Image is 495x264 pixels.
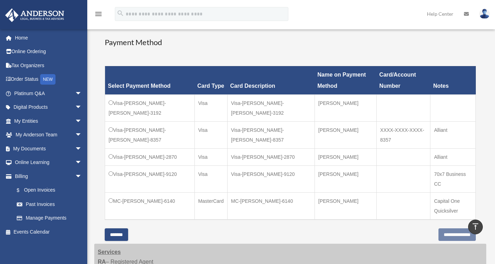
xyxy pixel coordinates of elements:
[5,225,93,239] a: Events Calendar
[194,192,227,220] td: MasterCard
[194,148,227,165] td: Visa
[10,183,86,198] a: $Open Invoices
[75,142,89,156] span: arrow_drop_down
[5,58,93,72] a: Tax Organizers
[105,121,195,148] td: Visa-[PERSON_NAME]-[PERSON_NAME]-8357
[75,169,89,184] span: arrow_drop_down
[377,121,430,148] td: XXXX-XXXX-XXXX-8357
[105,66,195,94] th: Select Payment Method
[194,121,227,148] td: Visa
[105,192,195,220] td: MC-[PERSON_NAME]-6140
[227,66,315,94] th: Card Description
[98,249,121,255] strong: Services
[105,37,476,48] h3: Payment Method
[315,121,376,148] td: [PERSON_NAME]
[94,12,103,18] a: menu
[5,100,93,114] a: Digital Productsarrow_drop_down
[227,94,315,121] td: Visa-[PERSON_NAME]-[PERSON_NAME]-3192
[194,94,227,121] td: Visa
[75,128,89,142] span: arrow_drop_down
[430,165,476,192] td: 70x7 Business CC
[94,10,103,18] i: menu
[471,222,480,231] i: vertical_align_top
[117,9,124,17] i: search
[105,165,195,192] td: Visa-[PERSON_NAME]-9120
[430,192,476,220] td: Capital One Quicksilver
[479,9,490,19] img: User Pic
[10,211,89,225] a: Manage Payments
[377,66,430,94] th: Card/Account Number
[5,142,93,156] a: My Documentsarrow_drop_down
[10,197,89,211] a: Past Invoices
[227,192,315,220] td: MC-[PERSON_NAME]-6140
[227,121,315,148] td: Visa-[PERSON_NAME]-[PERSON_NAME]-8357
[105,94,195,121] td: Visa-[PERSON_NAME]-[PERSON_NAME]-3192
[5,31,93,45] a: Home
[5,128,93,142] a: My Anderson Teamarrow_drop_down
[315,66,376,94] th: Name on Payment Method
[5,169,89,183] a: Billingarrow_drop_down
[194,66,227,94] th: Card Type
[5,45,93,59] a: Online Ordering
[105,148,195,165] td: Visa-[PERSON_NAME]-2870
[5,86,93,100] a: Platinum Q&Aarrow_drop_down
[315,94,376,121] td: [PERSON_NAME]
[5,72,93,87] a: Order StatusNEW
[75,156,89,170] span: arrow_drop_down
[194,165,227,192] td: Visa
[75,100,89,115] span: arrow_drop_down
[468,220,483,234] a: vertical_align_top
[315,148,376,165] td: [PERSON_NAME]
[5,156,93,170] a: Online Learningarrow_drop_down
[315,192,376,220] td: [PERSON_NAME]
[3,8,66,22] img: Anderson Advisors Platinum Portal
[75,114,89,128] span: arrow_drop_down
[430,66,476,94] th: Notes
[40,74,56,85] div: NEW
[75,86,89,101] span: arrow_drop_down
[430,121,476,148] td: Alliant
[227,165,315,192] td: Visa-[PERSON_NAME]-9120
[227,148,315,165] td: Visa-[PERSON_NAME]-2870
[315,165,376,192] td: [PERSON_NAME]
[5,114,93,128] a: My Entitiesarrow_drop_down
[430,148,476,165] td: Alliant
[21,186,24,195] span: $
